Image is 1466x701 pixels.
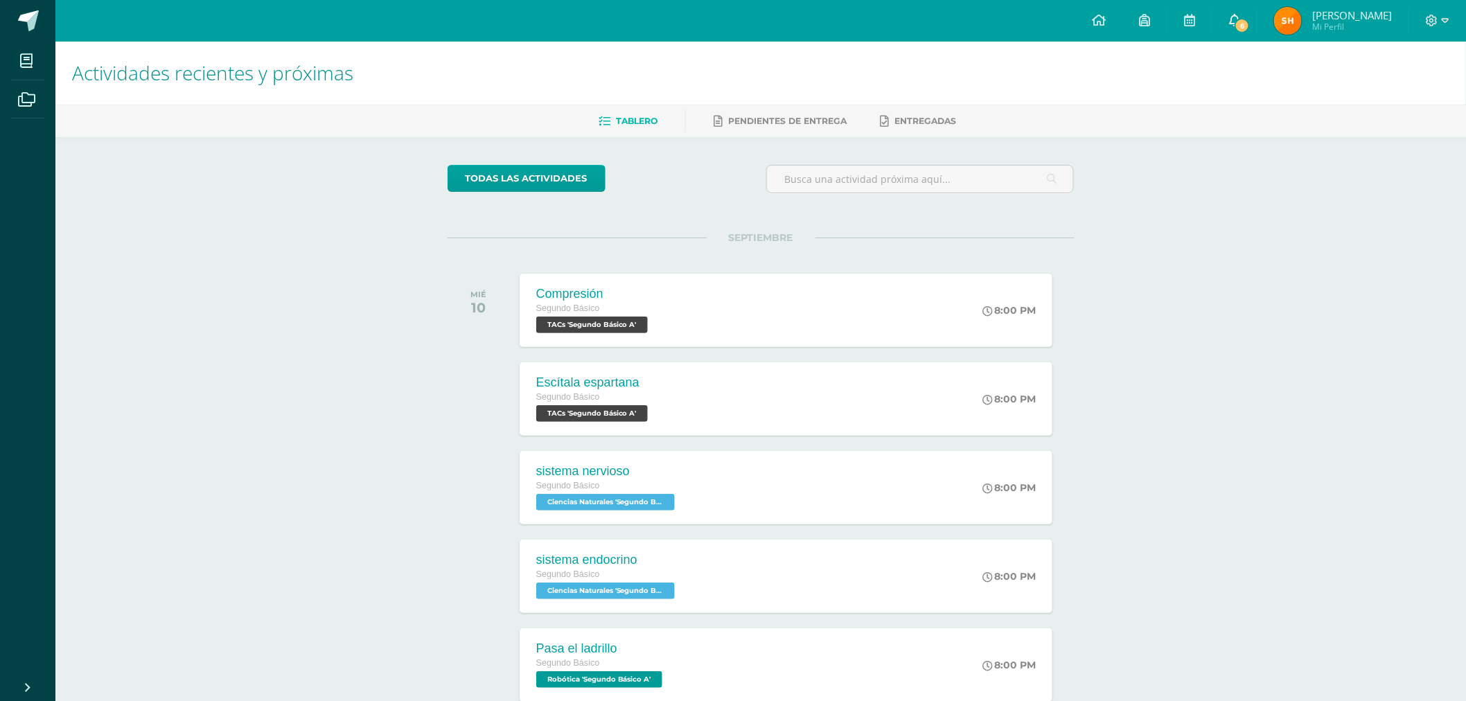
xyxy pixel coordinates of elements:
span: SEPTIEMBRE [707,231,815,244]
span: Segundo Básico [536,303,600,313]
span: Actividades recientes y próximas [72,60,353,86]
div: Compresión [536,287,651,301]
span: Ciencias Naturales 'Segundo Básico A' [536,494,675,511]
div: 10 [470,299,486,316]
div: Escítala espartana [536,375,651,390]
span: Segundo Básico [536,569,600,579]
div: Pasa el ladrillo [536,641,666,656]
span: Mi Perfil [1312,21,1392,33]
a: Entregadas [880,110,956,132]
div: 8:00 PM [982,659,1036,671]
div: 8:00 PM [982,393,1036,405]
input: Busca una actividad próxima aquí... [767,166,1074,193]
span: Tablero [616,116,657,126]
span: Segundo Básico [536,658,600,668]
span: Segundo Básico [536,392,600,402]
div: 8:00 PM [982,304,1036,317]
a: Pendientes de entrega [714,110,847,132]
div: 8:00 PM [982,570,1036,583]
span: [PERSON_NAME] [1312,8,1392,22]
span: 6 [1235,18,1250,33]
span: Segundo Básico [536,481,600,490]
a: todas las Actividades [448,165,606,192]
span: TACs 'Segundo Básico A' [536,405,648,422]
a: Tablero [599,110,657,132]
img: 869aa223b515ac158a5cbb52e2c181c2.png [1274,7,1302,35]
div: MIÉ [470,290,486,299]
div: sistema nervioso [536,464,678,479]
div: 8:00 PM [982,481,1036,494]
span: Entregadas [894,116,956,126]
span: Ciencias Naturales 'Segundo Básico A' [536,583,675,599]
span: Pendientes de entrega [728,116,847,126]
span: TACs 'Segundo Básico A' [536,317,648,333]
div: sistema endocrino [536,553,678,567]
span: Robótica 'Segundo Básico A' [536,671,662,688]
